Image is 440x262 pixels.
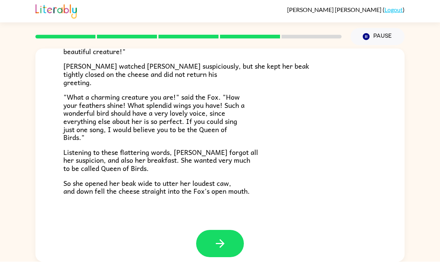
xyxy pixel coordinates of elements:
[384,6,403,13] a: Logout
[63,92,245,143] span: "What a charming creature you are!" said the Fox. "How your feathers shine! What splendid wings y...
[63,61,309,88] span: [PERSON_NAME] watched [PERSON_NAME] suspiciously, but she kept her beak tightly closed on the che...
[351,28,405,46] button: Pause
[287,6,383,13] span: [PERSON_NAME] [PERSON_NAME]
[63,147,258,174] span: Listening to these flattering words, [PERSON_NAME] forgot all her suspicion, and also her breakfa...
[287,6,405,13] div: ( )
[63,178,250,197] span: So she opened her beak wide to utter her loudest caw, and down fell the cheese straight into the ...
[35,3,77,19] img: Literably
